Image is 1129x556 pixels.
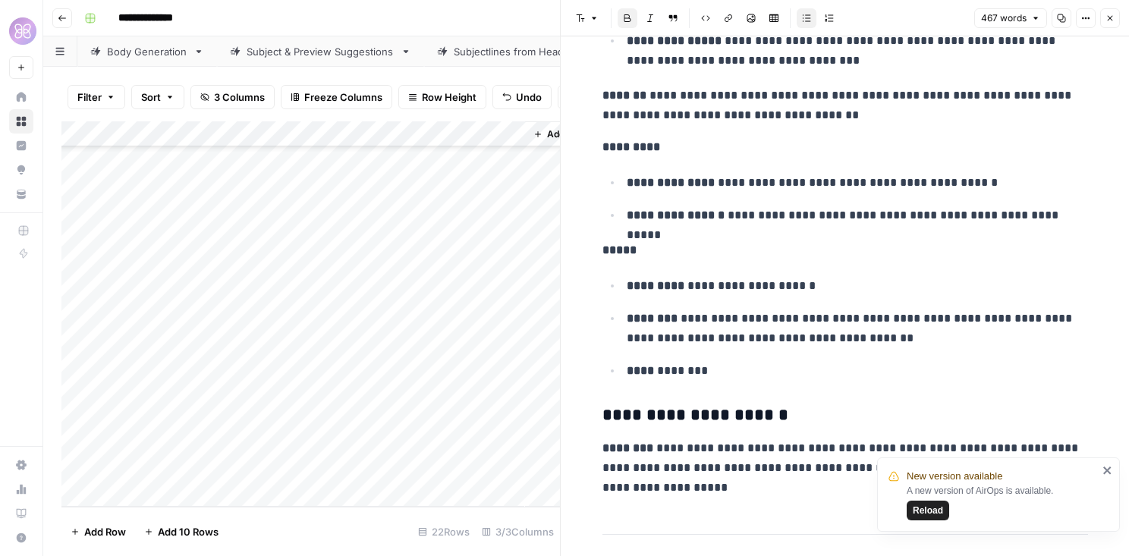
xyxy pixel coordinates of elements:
button: Reload [907,501,949,520]
button: 3 Columns [190,85,275,109]
button: Undo [492,85,552,109]
div: 3/3 Columns [476,520,560,544]
a: Subjectlines from Header + Copy [424,36,641,67]
span: 467 words [981,11,1027,25]
span: Add Column [547,127,600,141]
button: Add Column [527,124,606,144]
button: Row Height [398,85,486,109]
span: Sort [141,90,161,105]
a: Browse [9,109,33,134]
button: 467 words [974,8,1047,28]
a: Insights [9,134,33,158]
span: New version available [907,469,1002,484]
span: 3 Columns [214,90,265,105]
div: Body Generation [107,44,187,59]
span: Freeze Columns [304,90,382,105]
div: Subjectlines from Header + Copy [454,44,612,59]
span: Row Height [422,90,476,105]
button: Add Row [61,520,135,544]
a: Usage [9,477,33,501]
button: Add 10 Rows [135,520,228,544]
button: Help + Support [9,526,33,550]
button: Workspace: HoneyLove [9,12,33,50]
div: Subject & Preview Suggestions [247,44,395,59]
a: Body Generation [77,36,217,67]
span: Filter [77,90,102,105]
button: Filter [68,85,125,109]
div: 22 Rows [412,520,476,544]
a: Home [9,85,33,109]
a: Your Data [9,182,33,206]
a: Learning Hub [9,501,33,526]
span: Add 10 Rows [158,524,219,539]
a: Subject & Preview Suggestions [217,36,424,67]
button: Sort [131,85,184,109]
a: Opportunities [9,158,33,182]
span: Add Row [84,524,126,539]
span: Undo [516,90,542,105]
button: close [1102,464,1113,476]
div: A new version of AirOps is available. [907,484,1098,520]
button: Freeze Columns [281,85,392,109]
img: HoneyLove Logo [9,17,36,45]
span: Reload [913,504,943,517]
a: Settings [9,453,33,477]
